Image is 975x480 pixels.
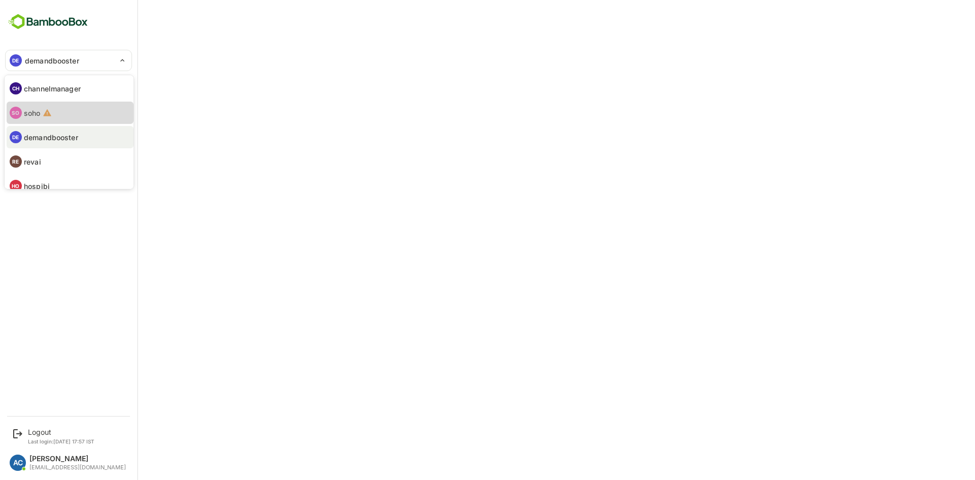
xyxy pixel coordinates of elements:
p: revai [24,156,41,167]
div: RE [10,155,22,168]
div: CH [10,82,22,94]
p: hospibi [24,181,50,191]
p: soho [24,108,41,118]
div: DE [10,131,22,143]
p: channelmanager [24,83,81,94]
div: SO [10,107,22,119]
p: demandbooster [24,132,78,143]
div: HO [10,180,22,192]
